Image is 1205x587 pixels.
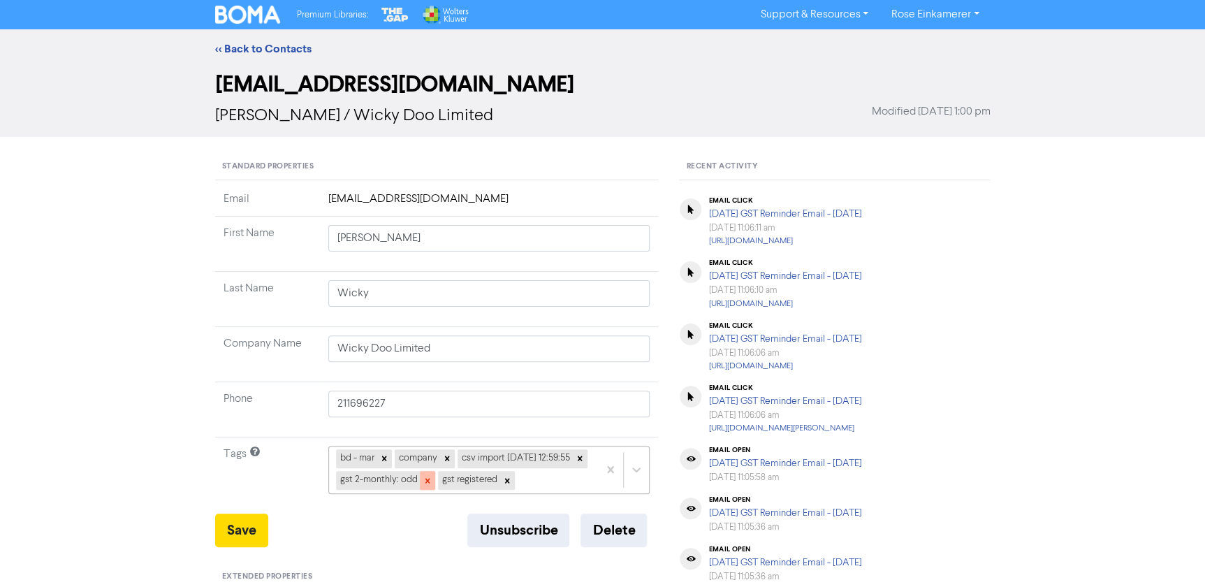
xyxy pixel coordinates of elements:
[708,321,861,330] div: email click
[215,217,320,272] td: First Name
[215,327,320,382] td: Company Name
[708,508,861,518] a: [DATE] GST Reminder Email - [DATE]
[467,514,569,547] button: Unsubscribe
[297,10,368,20] span: Premium Libraries:
[679,154,990,180] div: Recent Activity
[708,209,861,219] a: [DATE] GST Reminder Email - [DATE]
[215,42,312,56] a: << Back to Contacts
[708,521,861,534] div: [DATE] 11:05:36 am
[708,196,861,205] div: email click
[708,446,861,454] div: email open
[708,300,792,308] a: [URL][DOMAIN_NAME]
[708,545,861,553] div: email open
[215,514,268,547] button: Save
[395,449,439,468] div: company
[215,272,320,327] td: Last Name
[708,409,861,422] div: [DATE] 11:06:06 am
[708,284,861,297] div: [DATE] 11:06:10 am
[215,154,659,180] div: Standard Properties
[458,449,572,468] div: csv import [DATE] 12:59:55
[708,558,861,567] a: [DATE] GST Reminder Email - [DATE]
[1135,520,1205,587] iframe: Chat Widget
[708,334,861,344] a: [DATE] GST Reminder Email - [DATE]
[708,495,861,504] div: email open
[215,71,991,98] h2: [EMAIL_ADDRESS][DOMAIN_NAME]
[215,191,320,217] td: Email
[708,424,854,433] a: [URL][DOMAIN_NAME][PERSON_NAME]
[215,437,320,514] td: Tags
[336,471,420,489] div: gst 2-monthly: odd
[708,259,861,267] div: email click
[708,570,861,584] div: [DATE] 11:05:36 am
[708,362,792,370] a: [URL][DOMAIN_NAME]
[708,458,861,468] a: [DATE] GST Reminder Email - [DATE]
[708,222,861,235] div: [DATE] 11:06:11 am
[215,382,320,437] td: Phone
[708,396,861,406] a: [DATE] GST Reminder Email - [DATE]
[438,471,499,489] div: gst registered
[749,3,879,26] a: Support & Resources
[872,103,991,120] span: Modified [DATE] 1:00 pm
[708,271,861,281] a: [DATE] GST Reminder Email - [DATE]
[708,347,861,360] div: [DATE] 11:06:06 am
[708,237,792,245] a: [URL][DOMAIN_NAME]
[215,6,281,24] img: BOMA Logo
[320,191,659,217] td: [EMAIL_ADDRESS][DOMAIN_NAME]
[421,6,469,24] img: Wolters Kluwer
[879,3,990,26] a: Rose Einkamerer
[379,6,410,24] img: The Gap
[336,449,377,468] div: bd - mar
[580,514,647,547] button: Delete
[708,384,861,392] div: email click
[215,108,493,124] span: [PERSON_NAME] / Wicky Doo Limited
[708,471,861,484] div: [DATE] 11:05:58 am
